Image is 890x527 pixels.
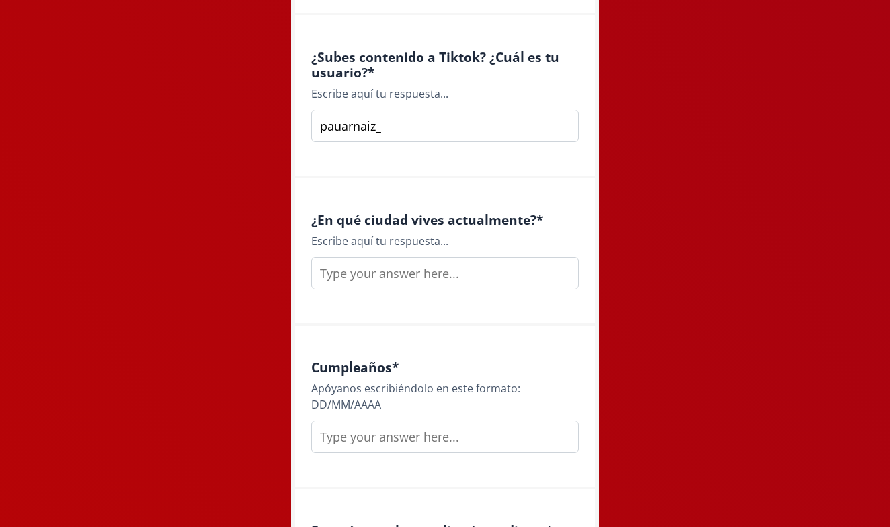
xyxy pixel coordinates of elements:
div: Escribe aquí tu respuesta... [311,233,579,249]
h4: Cumpleaños * [311,359,579,375]
h4: ¿Subes contenido a Tiktok? ¿Cuál es tu usuario? * [311,49,579,80]
div: Apóyanos escribiéndolo en este formato: DD/MM/AAAA [311,380,579,413]
input: Type your answer here... [311,257,579,289]
div: Escribe aquí tu respuesta... [311,85,579,102]
input: Type your answer here... [311,421,579,453]
h4: ¿En qué ciudad vives actualmente? * [311,212,579,227]
input: Type your answer here... [311,110,579,142]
